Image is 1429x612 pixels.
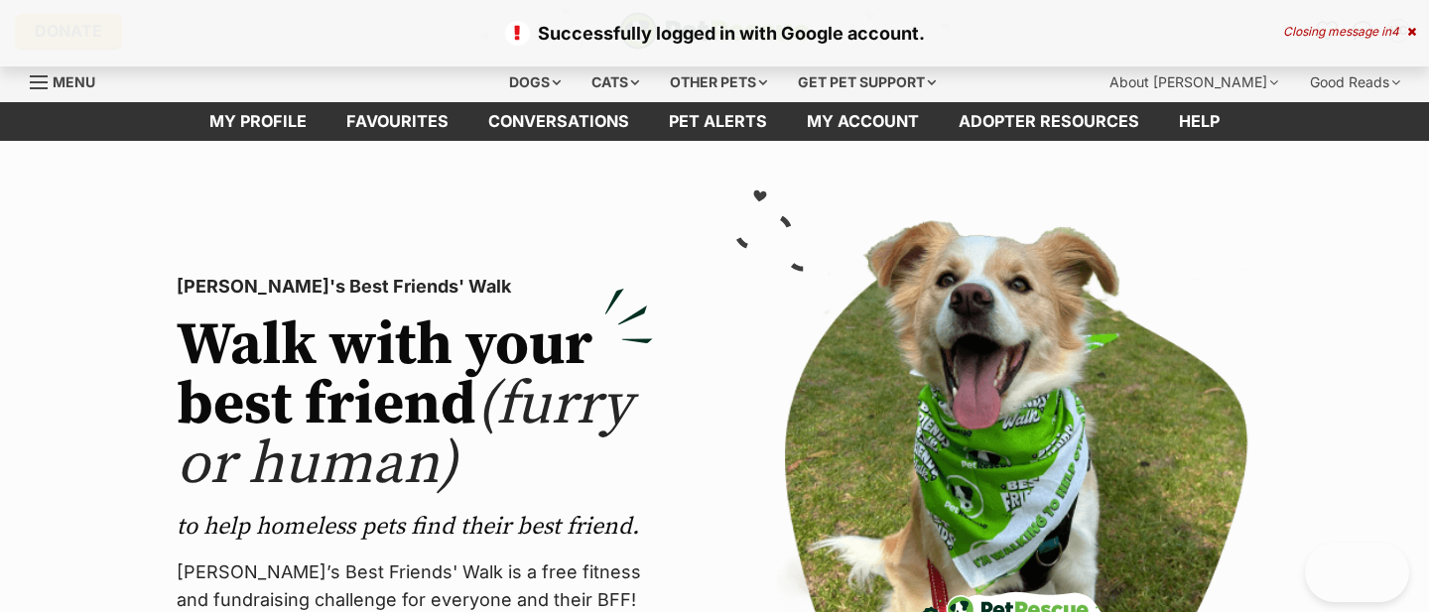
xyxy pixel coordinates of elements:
[190,102,326,141] a: My profile
[53,73,95,90] span: Menu
[1296,62,1414,102] div: Good Reads
[177,316,653,495] h2: Walk with your best friend
[177,273,653,301] p: [PERSON_NAME]'s Best Friends' Walk
[468,102,649,141] a: conversations
[326,102,468,141] a: Favourites
[656,62,781,102] div: Other pets
[939,102,1159,141] a: Adopter resources
[649,102,787,141] a: Pet alerts
[177,368,632,502] span: (furry or human)
[1305,543,1409,602] iframe: Help Scout Beacon - Open
[578,62,653,102] div: Cats
[30,62,109,98] a: Menu
[1159,102,1239,141] a: Help
[1096,62,1292,102] div: About [PERSON_NAME]
[177,511,653,543] p: to help homeless pets find their best friend.
[787,102,939,141] a: My account
[784,62,950,102] div: Get pet support
[495,62,575,102] div: Dogs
